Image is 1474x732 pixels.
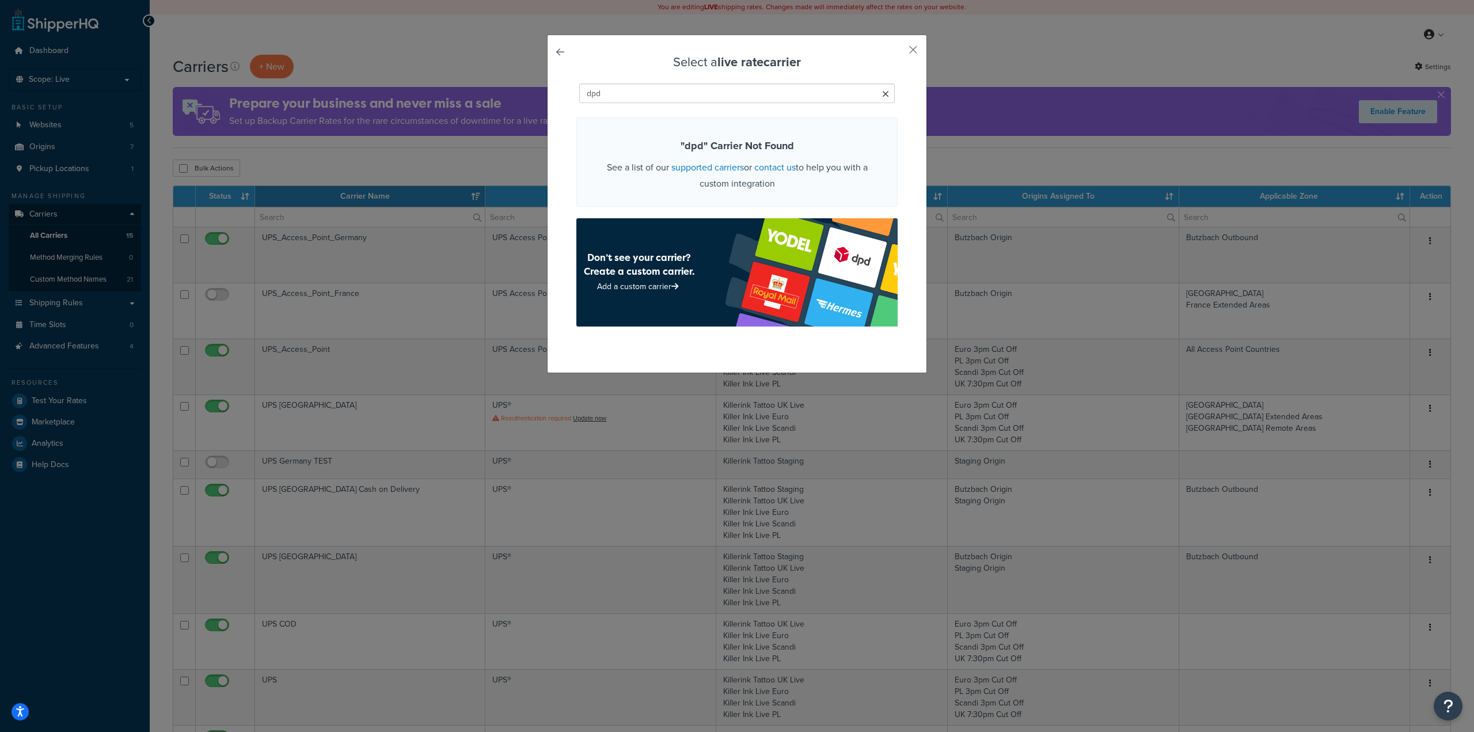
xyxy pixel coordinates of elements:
a: contact us [754,161,796,174]
div: See a list of our or to help you with a custom integration [576,117,898,207]
input: Search Carriers [579,84,895,103]
h3: Select a [576,55,898,69]
strong: live rate carrier [717,52,801,71]
span: Clear search query [882,86,889,103]
a: supported carriers [671,161,744,174]
h4: " dpd " Carrier Not Found [591,138,883,154]
a: Add a custom carrier [597,280,681,293]
button: Open Resource Center [1434,692,1462,720]
h4: Don’t see your carrier? Create a custom carrier. [583,251,695,278]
